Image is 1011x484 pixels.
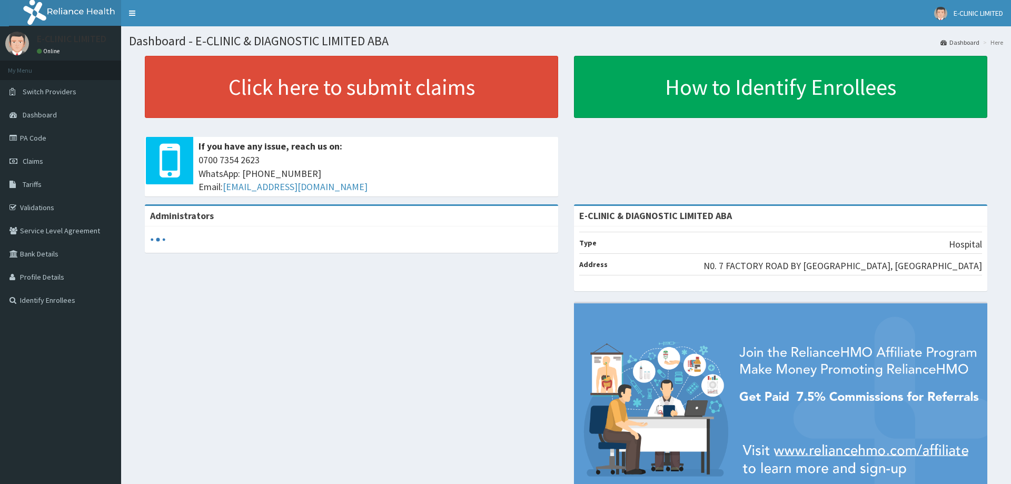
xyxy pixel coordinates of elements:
b: Administrators [150,210,214,222]
img: User Image [934,7,947,20]
span: 0700 7354 2623 WhatsApp: [PHONE_NUMBER] Email: [199,153,553,194]
a: Dashboard [940,38,979,47]
strong: E-CLINIC & DIAGNOSTIC LIMITED ABA [579,210,732,222]
span: E-CLINIC LIMITED [954,8,1003,18]
b: Address [579,260,608,269]
a: Click here to submit claims [145,56,558,118]
span: Tariffs [23,180,42,189]
p: E-CLINIC LIMITED [37,34,106,44]
b: If you have any issue, reach us on: [199,140,342,152]
li: Here [980,38,1003,47]
p: Hospital [949,238,982,251]
img: User Image [5,32,29,55]
p: N0. 7 FACTORY ROAD BY [GEOGRAPHIC_DATA], [GEOGRAPHIC_DATA] [703,259,982,273]
h1: Dashboard - E-CLINIC & DIAGNOSTIC LIMITED ABA [129,34,1003,48]
a: Online [37,47,62,55]
a: [EMAIL_ADDRESS][DOMAIN_NAME] [223,181,368,193]
svg: audio-loading [150,232,166,248]
a: How to Identify Enrollees [574,56,987,118]
span: Claims [23,156,43,166]
span: Switch Providers [23,87,76,96]
span: Dashboard [23,110,57,120]
b: Type [579,238,597,248]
